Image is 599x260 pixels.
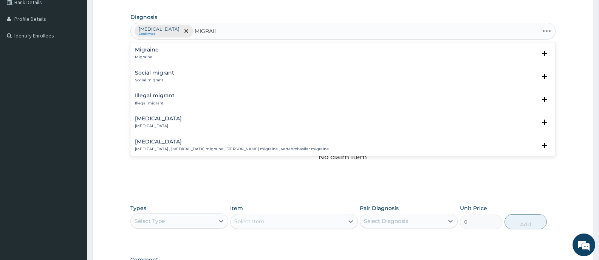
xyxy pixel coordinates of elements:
div: Select Diagnosis [364,217,408,225]
p: Social migrant [135,78,174,83]
label: Item [230,204,243,212]
label: Types [130,205,146,212]
span: We're online! [44,80,104,157]
h4: Migraine [135,47,159,53]
p: Illegal migrant [135,101,175,106]
p: [MEDICAL_DATA] [135,123,182,129]
span: remove selection option [183,28,190,34]
p: Migraine [135,54,159,60]
div: Chat with us now [39,42,127,52]
h4: [MEDICAL_DATA] [135,116,182,121]
small: Confirmed [139,32,180,36]
p: [MEDICAL_DATA] [139,26,180,32]
p: [MEDICAL_DATA] , [MEDICAL_DATA] migraine , [PERSON_NAME] migraine , Vertebrobasilar migraine [135,146,329,152]
i: open select status [540,95,549,104]
i: open select status [540,49,549,58]
label: Unit Price [460,204,487,212]
button: Add [505,214,547,229]
p: No claim item [319,153,367,161]
label: Diagnosis [130,13,157,21]
div: Minimize live chat window [124,4,142,22]
i: open select status [540,72,549,81]
textarea: Type your message and hit 'Enter' [4,177,144,203]
div: Select Type [135,217,165,225]
h4: [MEDICAL_DATA] [135,139,329,145]
i: open select status [540,141,549,150]
i: open select status [540,118,549,127]
h4: Social migrant [135,70,174,76]
h4: Illegal migrant [135,93,175,98]
label: Pair Diagnosis [360,204,399,212]
img: d_794563401_company_1708531726252_794563401 [14,38,31,57]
